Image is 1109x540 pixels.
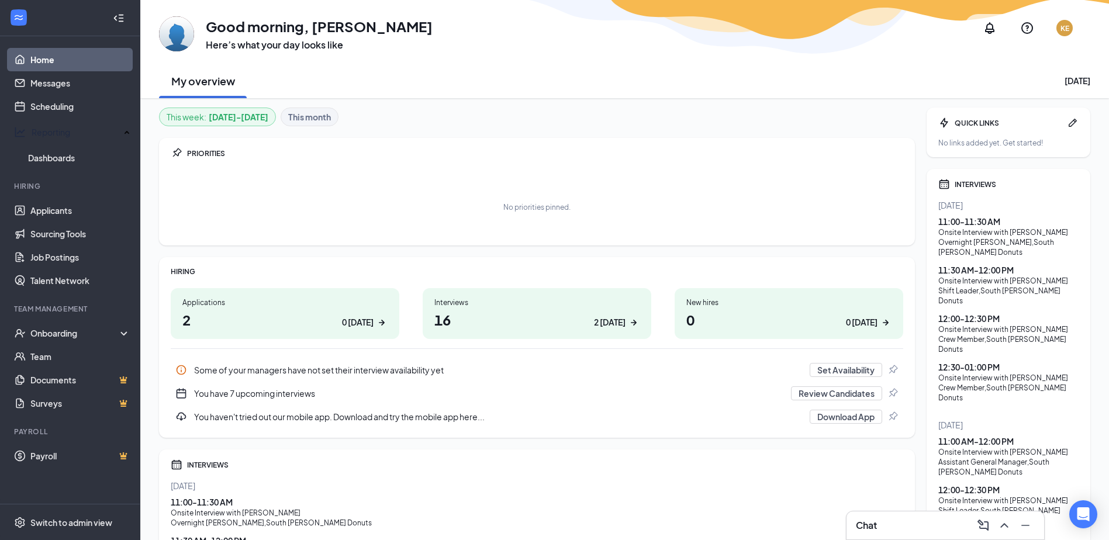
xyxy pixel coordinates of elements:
svg: Bolt [938,117,950,129]
a: Job Postings [30,245,130,269]
h3: Chat [856,519,877,532]
div: PRIORITIES [187,148,903,158]
a: Dashboards [28,146,130,169]
a: Team [30,345,130,368]
a: CalendarNewYou have 7 upcoming interviewsReview CandidatesPin [171,382,903,405]
svg: Calendar [171,459,182,470]
svg: UserCheck [14,327,26,339]
svg: QuestionInfo [1020,21,1034,35]
a: DocumentsCrown [30,368,130,392]
b: This month [288,110,331,123]
div: 12:30 - 01:00 PM [938,361,1079,373]
a: Applicants [30,199,130,222]
a: SurveysCrown [30,392,130,415]
svg: ChevronUp [997,518,1011,532]
button: ChevronUp [995,516,1014,535]
div: KE [1060,23,1069,33]
a: Interviews162 [DATE]ArrowRight [423,288,651,339]
div: Shift Leader , South [PERSON_NAME] Donuts [938,286,1079,306]
div: Reporting [32,126,120,138]
div: Assistant General Manager , South [PERSON_NAME] Donuts [938,457,1079,477]
div: Onsite Interview with [PERSON_NAME] [171,508,903,518]
div: Onsite Interview with [PERSON_NAME] [938,447,1079,457]
div: 12:00 - 12:30 PM [938,313,1079,324]
div: 11:00 - 11:30 AM [171,496,903,508]
a: Talent Network [30,269,130,292]
div: 0 [DATE] [846,316,877,328]
div: No links added yet. Get started! [938,138,1079,148]
svg: Analysis [14,126,26,138]
a: New hires00 [DATE]ArrowRight [675,288,903,339]
svg: Calendar [938,178,950,190]
div: Some of your managers have not set their interview availability yet [171,358,903,382]
div: Switch to admin view [30,517,112,528]
div: Team Management [14,304,128,314]
div: 11:00 - 11:30 AM [938,216,1079,227]
div: Hiring [14,181,128,191]
h1: 2 [182,310,388,330]
div: Shift Leader , South [PERSON_NAME] Donuts [938,506,1079,525]
a: Applications20 [DATE]ArrowRight [171,288,399,339]
div: 0 [DATE] [342,316,374,328]
svg: Notifications [983,21,997,35]
svg: Minimize [1018,518,1032,532]
div: [DATE] [171,480,903,491]
div: Onsite Interview with [PERSON_NAME] [938,227,1079,237]
a: Sourcing Tools [30,222,130,245]
button: ComposeMessage [974,516,993,535]
a: Scheduling [30,95,130,118]
div: 2 [DATE] [594,316,626,328]
div: You haven't tried out our mobile app. Download and try the mobile app here... [171,405,903,428]
svg: ArrowRight [376,317,388,328]
svg: Download [175,411,187,423]
h1: Good morning, [PERSON_NAME] [206,16,433,36]
div: New hires [686,297,892,307]
div: INTERVIEWS [955,179,1079,189]
button: Review Candidates [791,386,882,400]
div: 11:00 AM - 12:00 PM [938,435,1079,447]
div: QUICK LINKS [955,118,1062,128]
h2: My overview [171,74,235,88]
div: Payroll [14,427,128,437]
a: Messages [30,71,130,95]
h1: 16 [434,310,640,330]
div: Crew Member , South [PERSON_NAME] Donuts [938,383,1079,403]
svg: Pin [887,364,899,376]
svg: Settings [14,517,26,528]
div: Onboarding [30,327,120,339]
div: Overnight [PERSON_NAME] , South [PERSON_NAME] Donuts [171,518,903,528]
div: Crew Member , South [PERSON_NAME] Donuts [938,334,1079,354]
div: INTERVIEWS [187,460,903,470]
div: Onsite Interview with [PERSON_NAME] [938,276,1079,286]
b: [DATE] - [DATE] [209,110,268,123]
div: Applications [182,297,388,307]
div: You have 7 upcoming interviews [171,382,903,405]
svg: Pin [887,411,899,423]
div: Overnight [PERSON_NAME] , South [PERSON_NAME] Donuts [938,237,1079,257]
a: DownloadYou haven't tried out our mobile app. Download and try the mobile app here...Download AppPin [171,405,903,428]
h3: Here’s what your day looks like [206,39,433,51]
div: You haven't tried out our mobile app. Download and try the mobile app here... [194,411,803,423]
svg: Collapse [113,12,125,24]
div: Onsite Interview with [PERSON_NAME] [938,496,1079,506]
div: [DATE] [938,199,1079,211]
svg: Pen [1067,117,1079,129]
h1: 0 [686,310,892,330]
div: No priorities pinned. [503,202,571,212]
div: This week : [167,110,268,123]
svg: ComposeMessage [976,518,990,532]
svg: Pin [887,387,899,399]
button: Download App [810,410,882,424]
svg: WorkstreamLogo [13,12,25,23]
div: 12:00 - 12:30 PM [938,484,1079,496]
svg: Pin [171,147,182,159]
button: Set Availability [810,363,882,377]
div: 11:30 AM - 12:00 PM [938,264,1079,276]
div: Open Intercom Messenger [1069,500,1097,528]
div: [DATE] [938,419,1079,431]
div: Onsite Interview with [PERSON_NAME] [938,324,1079,334]
div: Some of your managers have not set their interview availability yet [194,364,803,376]
svg: ArrowRight [880,317,892,328]
div: Onsite Interview with [PERSON_NAME] [938,373,1079,383]
button: Minimize [1016,516,1035,535]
